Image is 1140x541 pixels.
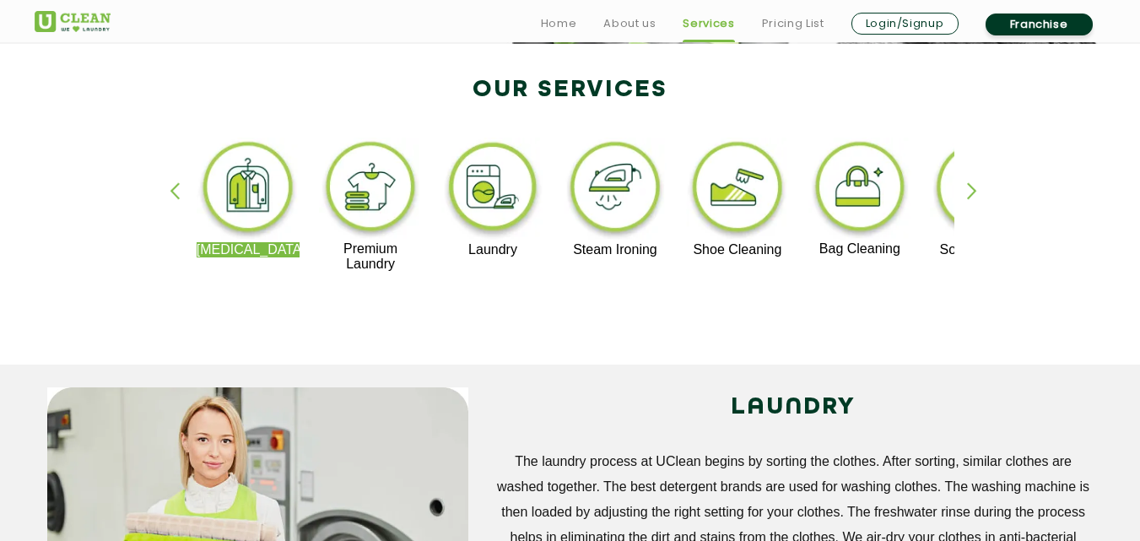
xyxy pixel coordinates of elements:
a: Pricing List [762,14,824,34]
p: Steam Ironing [564,242,667,257]
h2: LAUNDRY [494,387,1094,428]
img: UClean Laundry and Dry Cleaning [35,11,111,32]
img: dry_cleaning_11zon.webp [197,138,300,242]
p: Premium Laundry [319,241,423,272]
p: Laundry [441,242,545,257]
img: premium_laundry_cleaning_11zon.webp [319,138,423,241]
img: sofa_cleaning_11zon.webp [930,138,1034,242]
img: bag_cleaning_11zon.webp [808,138,912,241]
a: About us [603,14,656,34]
a: Franchise [986,14,1093,35]
p: Shoe Cleaning [686,242,790,257]
p: Sofa Cleaning [930,242,1034,257]
a: Home [541,14,577,34]
a: Login/Signup [851,13,959,35]
img: shoe_cleaning_11zon.webp [686,138,790,242]
p: [MEDICAL_DATA] [197,242,300,257]
img: laundry_cleaning_11zon.webp [441,138,545,242]
a: Services [683,14,734,34]
img: steam_ironing_11zon.webp [564,138,667,242]
p: Bag Cleaning [808,241,912,257]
